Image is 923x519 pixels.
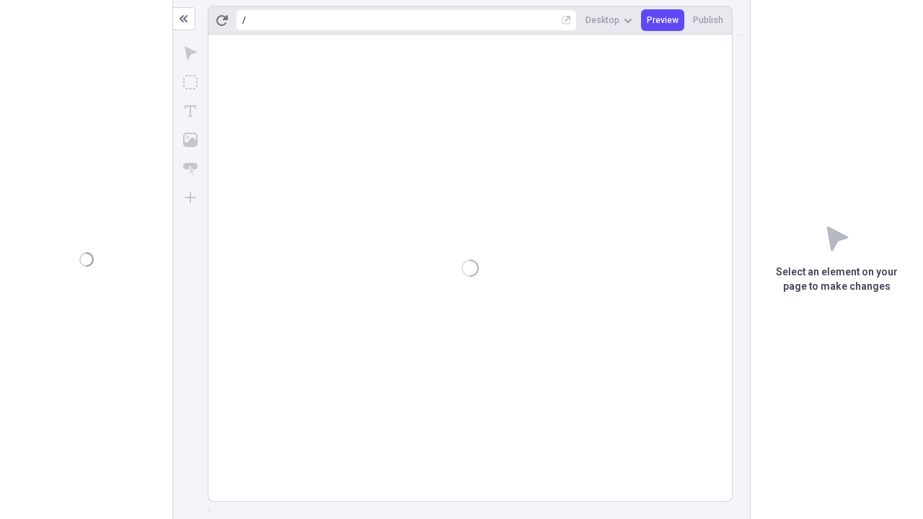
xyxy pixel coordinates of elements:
button: Box [177,69,203,95]
button: Desktop [580,9,638,31]
button: Publish [687,9,729,31]
span: Preview [647,14,679,26]
button: Preview [641,9,684,31]
span: Publish [693,14,723,26]
button: Text [177,98,203,124]
p: Select an element on your page to make changes [751,265,923,294]
button: Image [177,127,203,153]
span: Desktop [586,14,619,26]
div: / [242,14,246,26]
button: Button [177,156,203,182]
